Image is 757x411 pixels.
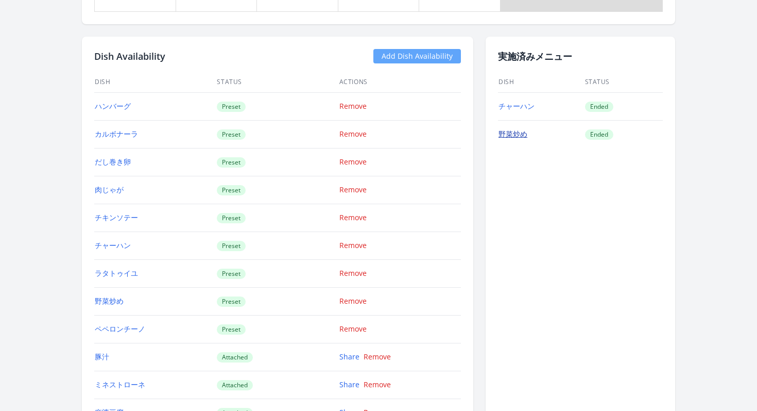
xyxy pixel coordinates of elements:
[95,185,124,194] a: 肉じゃが
[217,157,246,168] span: Preset
[217,324,246,335] span: Preset
[94,72,216,93] th: Dish
[217,352,253,363] span: Attached
[498,72,584,93] th: Dish
[95,212,138,222] a: チキンソテー
[95,296,124,306] a: 野菜炒め
[339,352,359,361] a: Share
[95,240,131,250] a: チャーハン
[95,268,138,278] a: ラタトゥイユ
[498,129,527,139] a: 野菜炒め
[339,185,367,194] a: Remove
[498,101,535,111] a: チャーハン
[95,380,145,389] a: ミネストローネ
[364,352,391,361] a: Remove
[339,324,367,334] a: Remove
[585,102,613,112] span: Ended
[364,380,391,389] a: Remove
[217,297,246,307] span: Preset
[217,380,253,390] span: Attached
[339,380,359,389] a: Share
[217,241,246,251] span: Preset
[95,129,138,139] a: カルボナーラ
[95,324,145,334] a: ペペロンチーノ
[95,157,131,167] a: だし巻き卵
[217,102,246,112] span: Preset
[339,157,367,167] a: Remove
[339,268,367,278] a: Remove
[95,352,109,361] a: 豚汁
[217,269,246,279] span: Preset
[94,49,165,63] h2: Dish Availability
[584,72,663,93] th: Status
[216,72,338,93] th: Status
[339,212,367,222] a: Remove
[217,185,246,195] span: Preset
[339,296,367,306] a: Remove
[217,213,246,223] span: Preset
[95,101,131,111] a: ハンバーグ
[585,129,613,140] span: Ended
[339,72,461,93] th: Actions
[339,129,367,139] a: Remove
[373,49,461,63] a: Add Dish Availability
[498,49,663,63] h2: 実施済みメニュー
[339,240,367,250] a: Remove
[217,129,246,140] span: Preset
[339,101,367,111] a: Remove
